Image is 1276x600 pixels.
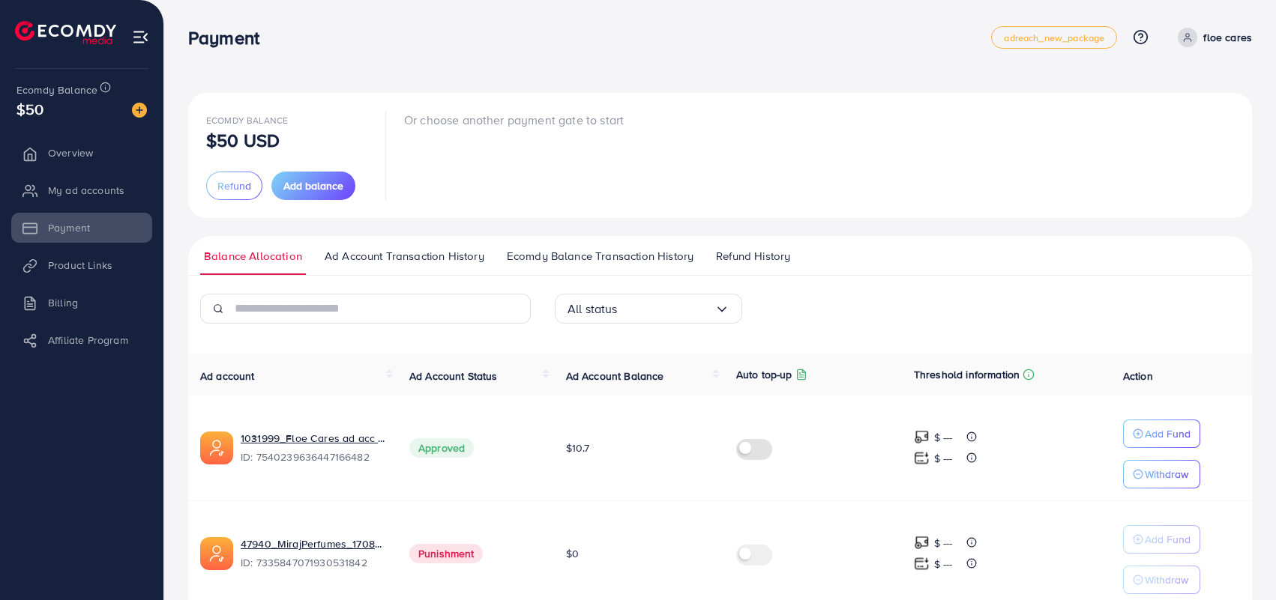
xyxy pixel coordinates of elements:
button: Refund [206,172,262,200]
p: $ --- [934,428,953,446]
span: Ad account [200,369,255,384]
span: ID: 7540239636447166482 [241,449,385,464]
span: Balance Allocation [204,248,302,264]
span: Ad Account Transaction History [325,248,484,264]
span: Add balance [283,178,343,193]
h3: Payment [188,27,271,49]
p: $ --- [934,555,953,573]
p: Withdraw [1145,465,1188,483]
div: <span class='underline'>47940_MirajPerfumes_1708010012354</span></br>7335847071930531842 [241,536,385,571]
span: Refund History [716,248,790,264]
a: 47940_MirajPerfumes_1708010012354 [241,536,385,551]
input: Search for option [618,297,714,321]
span: Action [1123,369,1153,384]
p: Add Fund [1145,530,1191,548]
p: $ --- [934,449,953,467]
p: Threshold information [914,366,1020,384]
span: Ad Account Balance [566,369,664,384]
span: Ecomdy Balance [206,114,288,127]
div: <span class='underline'>1031999_Floe Cares ad acc no 1_1755598915786</span></br>7540239636447166482 [241,431,385,465]
img: image [132,103,147,118]
a: 1031999_Floe Cares ad acc no 1_1755598915786 [241,431,385,446]
span: Punishment [409,544,484,563]
span: Ecomdy Balance Transaction History [507,248,693,264]
span: Ad Account Status [409,369,498,384]
span: Ecomdy Balance [16,82,97,97]
button: Withdraw [1123,460,1200,488]
img: ic-ads-acc.e4c84228.svg [200,431,233,464]
p: Withdraw [1145,571,1188,589]
p: floe cares [1203,28,1252,46]
p: Or choose another payment gate to start [404,111,624,129]
span: ID: 7335847071930531842 [241,555,385,570]
button: Add Fund [1123,525,1200,554]
span: adreach_new_package [1004,33,1104,43]
p: $50 USD [206,131,280,149]
button: Add balance [271,172,355,200]
img: menu [132,28,149,46]
span: All status [568,297,618,321]
p: Auto top-up [736,366,792,384]
img: top-up amount [914,429,930,445]
span: $10.7 [566,440,590,455]
img: top-up amount [914,450,930,466]
img: top-up amount [914,535,930,551]
img: top-up amount [914,556,930,572]
span: $50 [16,98,43,120]
img: logo [15,21,116,44]
a: floe cares [1172,28,1252,47]
p: $ --- [934,534,953,552]
a: adreach_new_package [991,26,1117,49]
span: $0 [566,546,579,561]
button: Add Fund [1123,419,1200,448]
img: ic-ads-acc.e4c84228.svg [200,537,233,570]
button: Withdraw [1123,566,1200,594]
div: Search for option [555,294,742,324]
p: Add Fund [1145,425,1191,443]
span: Refund [217,178,251,193]
span: Approved [409,438,474,458]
